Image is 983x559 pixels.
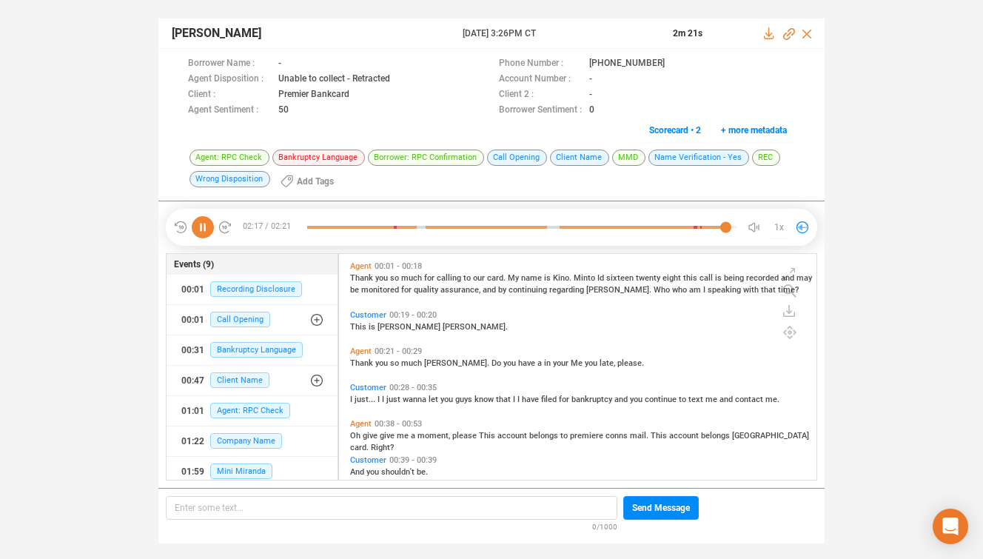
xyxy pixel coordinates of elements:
button: 01:59Mini Miranda [167,457,338,486]
span: premiere [570,431,605,441]
span: me [397,431,411,441]
span: [PHONE_NUMBER] [589,56,665,72]
span: just... [355,395,378,404]
span: for [401,285,414,295]
span: - [589,72,592,87]
span: is [369,322,378,332]
span: much [401,358,424,368]
button: + more metadata [713,118,795,142]
span: assurance, [440,285,483,295]
span: you [366,467,381,477]
span: that [496,395,513,404]
button: Scorecard • 2 [641,118,709,142]
div: grid [346,258,816,479]
span: you [440,395,455,404]
span: Right? [371,443,394,452]
button: 01:01Agent: RPC Check [167,396,338,426]
span: Call Opening [487,150,547,166]
div: 00:01 [181,278,204,301]
span: Send Message [632,496,690,520]
span: please. [617,358,644,368]
span: Call Opening [210,312,270,327]
span: your [553,358,571,368]
span: to [679,395,688,404]
span: Borrower: RPC Confirmation [368,150,484,166]
span: REC [752,150,780,166]
div: Open Intercom Messenger [933,509,968,544]
span: and [781,273,796,283]
span: Bankruptcy Language [210,342,303,358]
div: 00:47 [181,369,204,392]
span: MMD [612,150,645,166]
span: you [375,358,390,368]
span: so [390,273,401,283]
span: And [350,467,366,477]
span: Client 2 : [499,87,582,103]
span: Kino. [553,273,574,283]
span: card. [350,443,371,452]
span: have [522,395,541,404]
span: Recording Disclosure [210,281,302,297]
span: Do [491,358,503,368]
span: so [390,358,401,368]
span: 50 [278,103,289,118]
span: for [559,395,571,404]
span: [PERSON_NAME] [172,24,261,42]
span: [PERSON_NAME] [378,322,443,332]
span: I [513,395,517,404]
span: Agent [350,347,372,356]
span: Agent [350,261,372,271]
span: 00:38 - 00:53 [372,419,425,429]
span: I [517,395,522,404]
span: with [743,285,761,295]
span: to [560,431,570,441]
span: continue [645,395,679,404]
div: 01:01 [181,399,204,423]
span: Phone Number : [499,56,582,72]
span: speaking [708,285,743,295]
span: Client Name [550,150,609,166]
span: This [651,431,669,441]
span: text [688,395,705,404]
span: + more metadata [721,118,787,142]
span: call [699,273,715,283]
span: you [630,395,645,404]
span: Name Verification - Yes [648,150,749,166]
span: regarding [549,285,586,295]
span: bankruptcy [571,395,614,404]
span: Customer [350,383,386,392]
span: is [544,273,553,283]
button: Add Tags [272,170,343,193]
span: be [350,285,361,295]
span: you [375,273,390,283]
span: quality [414,285,440,295]
span: a [411,431,417,441]
span: I [382,395,386,404]
span: and [614,395,630,404]
button: 1x [768,217,789,238]
span: Minto [574,273,597,283]
span: who [672,285,689,295]
span: This [479,431,497,441]
span: this [683,273,699,283]
span: Mini Miranda [210,463,272,479]
span: mail. [630,431,651,441]
span: [GEOGRAPHIC_DATA] [732,431,809,441]
div: 01:22 [181,429,204,453]
span: card. [487,273,508,283]
span: you [585,358,600,368]
span: be. [417,467,428,477]
span: moment, [417,431,452,441]
span: know [474,395,496,404]
span: I [703,285,708,295]
span: My [508,273,521,283]
span: may [796,273,812,283]
span: sixteen [606,273,636,283]
span: Agent: RPC Check [189,150,269,166]
span: [PERSON_NAME]. [424,358,491,368]
span: 00:28 - 00:35 [386,383,440,392]
span: guys [455,395,474,404]
span: Thank [350,358,375,368]
span: Id [597,273,606,283]
span: eight [662,273,683,283]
